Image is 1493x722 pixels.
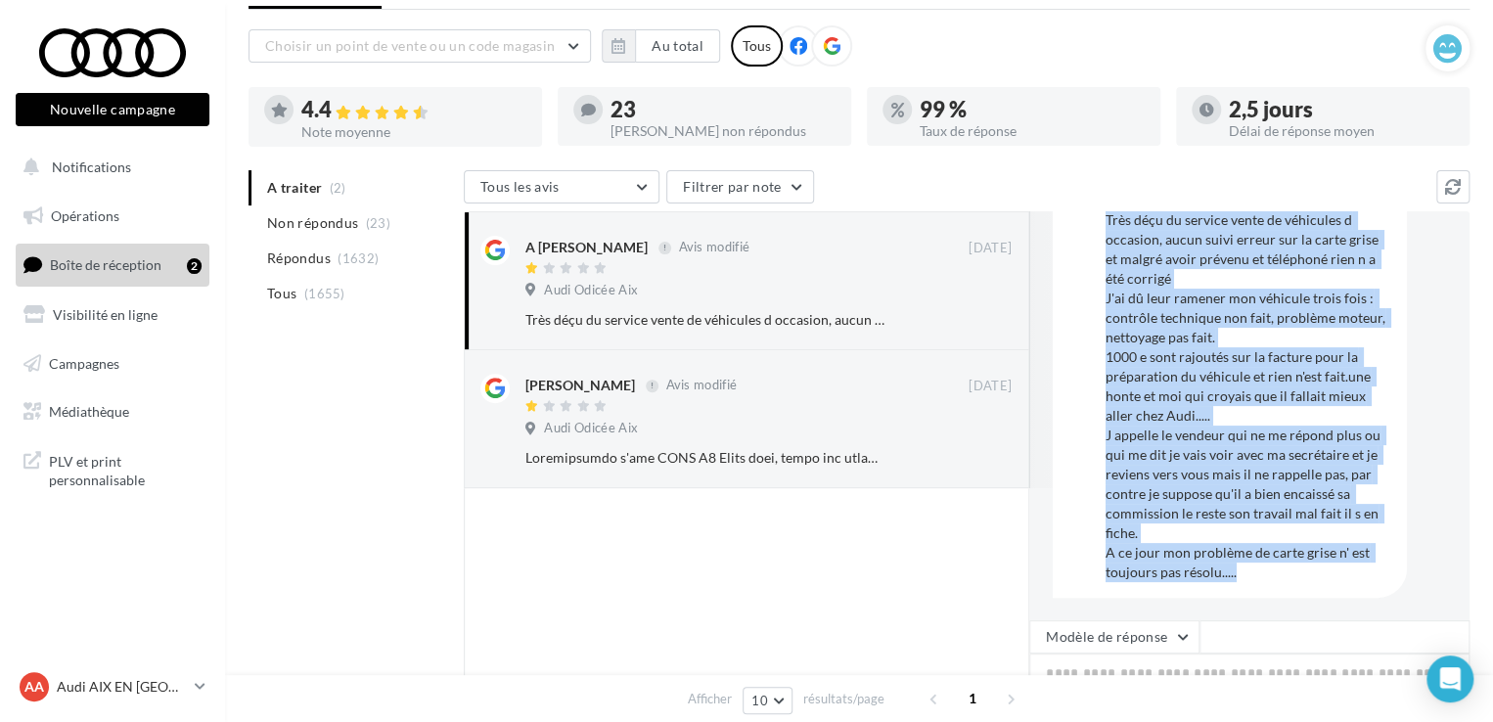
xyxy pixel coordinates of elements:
[12,343,213,384] a: Campagnes
[665,378,737,393] span: Avis modifié
[49,403,129,420] span: Médiathèque
[16,668,209,705] a: AA Audi AIX EN [GEOGRAPHIC_DATA]
[525,376,635,395] div: [PERSON_NAME]
[53,306,158,323] span: Visibilité en ligne
[12,147,205,188] button: Notifications
[969,378,1012,395] span: [DATE]
[611,99,836,120] div: 23
[267,248,331,268] span: Répondus
[249,29,591,63] button: Choisir un point de vente ou un code magasin
[635,29,720,63] button: Au total
[602,29,720,63] button: Au total
[12,244,213,286] a: Boîte de réception2
[1029,620,1199,654] button: Modèle de réponse
[12,196,213,237] a: Opérations
[611,124,836,138] div: [PERSON_NAME] non répondus
[544,282,638,299] span: Audi Odicée Aix
[50,256,161,273] span: Boîte de réception
[187,258,202,274] div: 2
[265,37,555,54] span: Choisir un point de vente ou un code magasin
[920,99,1145,120] div: 99 %
[16,93,209,126] button: Nouvelle campagne
[1229,99,1454,120] div: 2,5 jours
[525,448,884,468] div: Loremipsumdo s'ame CONS A8 Elits doei, tempo inc utlabor et do magn ali enimad minimve quisnos ex...
[51,207,119,224] span: Opérations
[366,215,390,231] span: (23)
[678,240,749,255] span: Avis modifié
[464,170,659,203] button: Tous les avis
[544,420,638,437] span: Audi Odicée Aix
[751,693,768,708] span: 10
[267,284,296,303] span: Tous
[24,677,44,697] span: AA
[969,240,1012,257] span: [DATE]
[57,677,187,697] p: Audi AIX EN [GEOGRAPHIC_DATA]
[338,250,379,266] span: (1632)
[1106,210,1391,582] div: Très déçu du service vente de véhicules d occasion, aucun suivi erreur sur la carte grise et malg...
[1229,124,1454,138] div: Délai de réponse moyen
[803,690,884,708] span: résultats/page
[920,124,1145,138] div: Taux de réponse
[49,354,119,371] span: Campagnes
[666,170,814,203] button: Filtrer par note
[957,683,988,714] span: 1
[49,448,202,490] span: PLV et print personnalisable
[12,294,213,336] a: Visibilité en ligne
[1426,655,1473,702] div: Open Intercom Messenger
[525,310,884,330] div: Très déçu du service vente de véhicules d occasion, aucun suivi erreur sur la carte grise et malg...
[301,125,526,139] div: Note moyenne
[731,25,783,67] div: Tous
[743,687,792,714] button: 10
[267,213,358,233] span: Non répondus
[12,440,213,498] a: PLV et print personnalisable
[480,178,560,195] span: Tous les avis
[52,158,131,175] span: Notifications
[525,238,648,257] div: A [PERSON_NAME]
[301,99,526,121] div: 4.4
[688,690,732,708] span: Afficher
[304,286,345,301] span: (1655)
[12,391,213,432] a: Médiathèque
